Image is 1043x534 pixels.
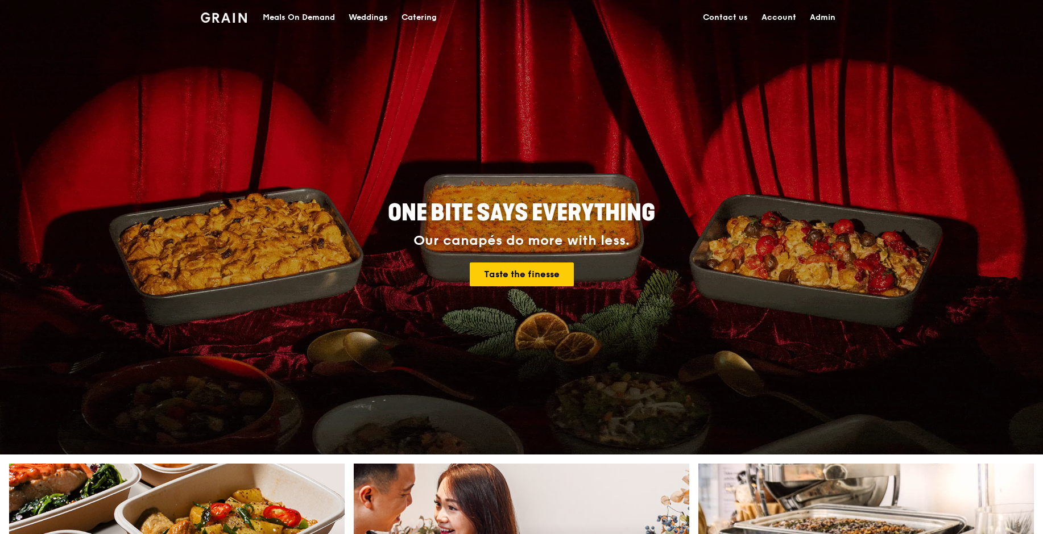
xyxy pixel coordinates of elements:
[263,1,335,35] div: Meals On Demand
[342,1,395,35] a: Weddings
[317,233,726,249] div: Our canapés do more with less.
[201,12,247,23] img: Grain
[803,1,842,35] a: Admin
[696,1,755,35] a: Contact us
[349,1,388,35] div: Weddings
[395,1,444,35] a: Catering
[402,1,437,35] div: Catering
[755,1,803,35] a: Account
[388,199,655,227] span: ONE BITE SAYS EVERYTHING
[470,262,574,286] a: Taste the finesse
